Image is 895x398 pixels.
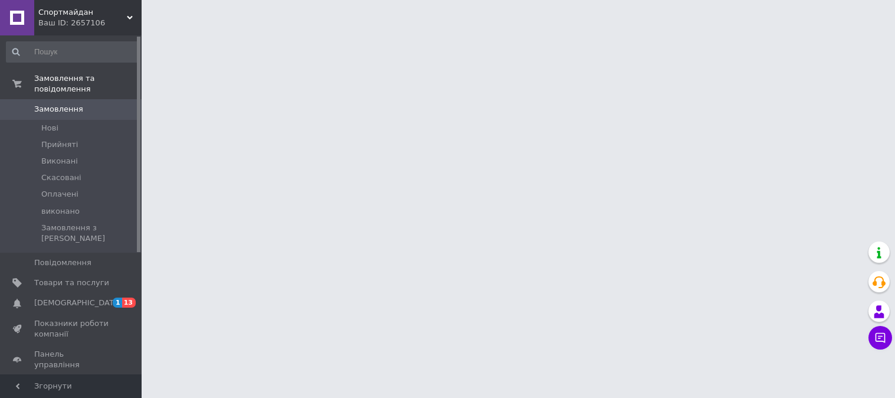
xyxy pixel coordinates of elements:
[41,206,80,217] span: виконано
[6,41,139,63] input: Пошук
[41,172,81,183] span: Скасовані
[38,7,127,18] span: Спортмайдан
[34,257,91,268] span: Повідомлення
[34,298,122,308] span: [DEMOGRAPHIC_DATA]
[34,278,109,288] span: Товари та послуги
[41,223,138,244] span: Замовлення з [PERSON_NAME]
[868,326,892,350] button: Чат з покупцем
[122,298,136,308] span: 13
[41,156,78,167] span: Виконані
[113,298,122,308] span: 1
[41,139,78,150] span: Прийняті
[41,123,58,133] span: Нові
[34,318,109,340] span: Показники роботи компанії
[41,189,78,200] span: Оплачені
[34,73,142,94] span: Замовлення та повідомлення
[34,349,109,370] span: Панель управління
[38,18,142,28] div: Ваш ID: 2657106
[34,104,83,115] span: Замовлення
